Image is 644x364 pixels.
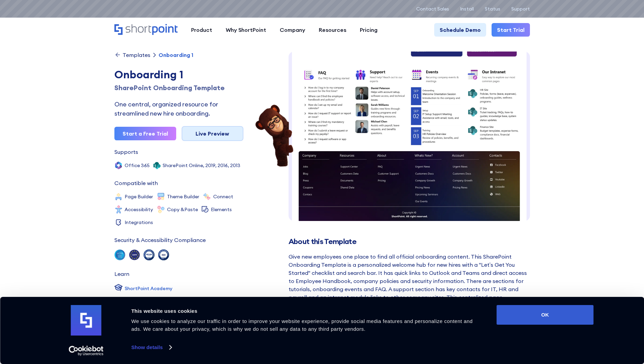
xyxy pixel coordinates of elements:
[114,283,172,294] a: ShortPoint Academy
[213,194,233,199] div: Connect
[492,23,530,37] a: Start Trial
[167,194,199,199] div: Theme Builder
[211,207,232,212] div: Elements
[273,23,312,37] a: Company
[191,26,212,34] div: Product
[289,252,530,318] div: Give new employees one place to find all official onboarding content. This SharePoint Onboarding ...
[167,207,198,212] div: Copy &Paste
[125,194,153,199] div: Page Builder
[114,24,178,36] a: Home
[522,285,644,364] iframe: Chat Widget
[434,23,486,37] a: Schedule Demo
[497,305,594,325] button: OK
[114,180,158,186] div: Compatible with
[289,237,530,246] h2: About this Template
[131,318,473,332] span: We use cookies to analyze our traffic in order to improve your website experience, provide social...
[114,52,150,58] a: Templates
[56,346,116,356] a: Usercentrics Cookiebot - opens in a new window
[114,127,176,140] a: Start a Free Trial
[114,66,243,83] div: Onboarding 1
[114,100,243,118] div: One central, organized resource for streamlined new hire onboarding.
[131,342,171,352] a: Show details
[125,163,150,168] div: Office 365
[114,149,138,155] div: Supports
[131,307,481,315] div: This website uses cookies
[123,52,150,58] div: Templates
[159,52,193,58] div: Onboarding 1
[125,207,153,212] div: Accessibility
[280,26,305,34] div: Company
[71,305,102,336] img: logo
[360,26,378,34] div: Pricing
[460,6,474,12] a: Install
[226,26,266,34] div: Why ShortPoint
[114,271,129,277] div: Learn
[353,23,384,37] a: Pricing
[163,163,240,168] div: SharePoint Online, 2019, 2016, 2013
[182,126,243,141] a: Live Preview
[219,23,273,37] a: Why ShortPoint
[114,249,125,260] img: soc 2
[312,23,353,37] a: Resources
[319,26,346,34] div: Resources
[125,220,153,225] div: Integrations
[511,6,530,12] a: Support
[184,23,219,37] a: Product
[125,285,172,292] div: ShortPoint Academy
[416,6,449,12] a: Contact Sales
[485,6,500,12] a: Status
[114,83,243,93] h1: SharePoint Onboarding Template
[114,237,206,243] div: Security & Accessibility Compliance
